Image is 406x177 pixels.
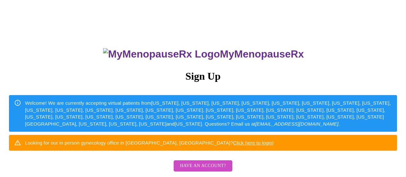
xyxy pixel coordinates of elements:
[174,160,232,172] button: Have an account?
[172,167,234,173] a: Have an account?
[180,162,226,170] span: Have an account?
[9,70,397,82] h3: Sign Up
[233,140,274,146] a: Click here to login!
[25,137,274,149] div: Looking for our in person gynecology office in [GEOGRAPHIC_DATA], [GEOGRAPHIC_DATA]?
[25,97,392,130] div: Welcome! We are currently accepting virtual patients from [US_STATE], [US_STATE], [US_STATE], [US...
[103,48,220,60] img: MyMenopauseRx Logo
[255,121,339,127] em: [EMAIL_ADDRESS][DOMAIN_NAME]
[10,48,397,60] h3: MyMenopauseRx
